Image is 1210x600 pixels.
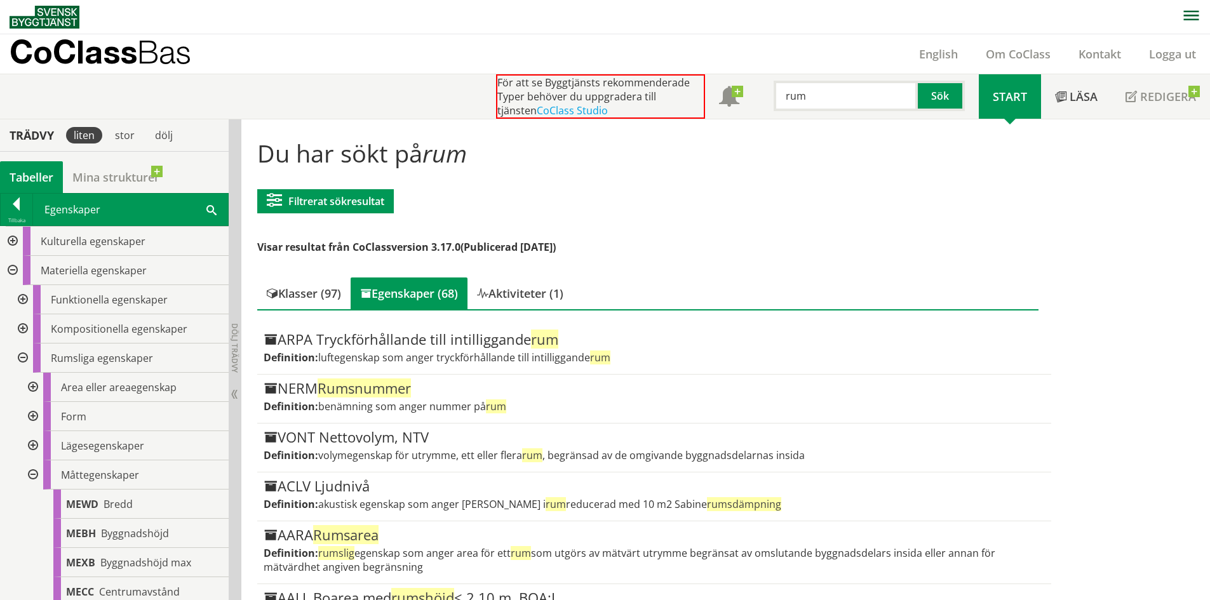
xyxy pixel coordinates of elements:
span: benämning som anger nummer på [318,399,506,413]
span: rum [531,330,558,349]
span: Start [993,89,1027,104]
span: rum [546,497,566,511]
button: Sök [918,81,965,111]
span: Dölj trädvy [229,323,240,373]
a: Start [979,74,1041,119]
span: Funktionella egenskaper [51,293,168,307]
span: MECC [66,585,94,599]
span: rumslig [318,546,354,560]
div: Aktiviteter (1) [467,277,573,309]
span: rum [590,350,610,364]
div: stor [107,127,142,143]
a: CoClass Studio [537,103,608,117]
span: Visar resultat från CoClassversion 3.17.0 [257,240,460,254]
a: Kontakt [1065,46,1135,62]
span: Notifikationer [719,88,739,108]
span: Måttegenskaper [61,468,139,482]
div: VONT Nettovolym, NTV [264,430,1044,445]
a: Mina strukturer [63,161,169,193]
span: MEBH [66,526,96,540]
span: akustisk egenskap som anger [PERSON_NAME] i reducerad med 10 m2 Sabine [318,497,781,511]
span: (Publicerad [DATE]) [460,240,556,254]
span: Centrumavstånd [99,585,180,599]
div: ACLV Ljudnivå [264,479,1044,494]
div: För att se Byggtjänsts rekommenderade Typer behöver du uppgradera till tjänsten [496,74,705,119]
input: Sök [774,81,918,111]
span: volymegenskap för utrymme, ett eller flera , begränsad av de omgivande byggnadsdelarnas insida [318,448,805,462]
label: Definition: [264,497,318,511]
div: Egenskaper [33,194,228,225]
div: AARA [264,528,1044,543]
label: Definition: [264,350,318,364]
p: CoClass [10,44,191,59]
img: Svensk Byggtjänst [10,6,79,29]
div: NERM [264,381,1044,396]
span: Sök i tabellen [206,203,217,216]
span: rum [511,546,531,560]
span: egenskap som anger area för ett som utgörs av mätvärt utrymme begränsat av omslutande byggnadsdel... [264,546,995,574]
a: English [905,46,972,62]
span: Materiella egenskaper [41,263,147,277]
span: Redigera [1140,89,1196,104]
div: Klasser (97) [257,277,351,309]
label: Definition: [264,448,318,462]
span: Rumsnummer [318,378,411,397]
a: Logga ut [1135,46,1210,62]
div: ARPA Tryckförhållande till intilliggande [264,332,1044,347]
div: Trädvy [3,128,61,142]
button: Filtrerat sökresultat [257,189,394,213]
span: Form [61,410,86,423]
div: liten [66,127,102,143]
span: rum [486,399,506,413]
span: Rumsarea [313,525,379,544]
a: CoClassBas [10,34,218,74]
span: rum [422,137,467,170]
span: MEWD [66,497,98,511]
span: Rumsliga egenskaper [51,351,153,365]
span: Byggnadshöjd [101,526,169,540]
a: Redigera [1112,74,1210,119]
span: rumsdämpning [707,497,781,511]
span: rum [522,448,542,462]
span: Bredd [104,497,133,511]
span: Lägesegenskaper [61,439,144,453]
span: Kompositionella egenskaper [51,322,187,336]
div: Tillbaka [1,215,32,225]
label: Definition: [264,546,318,560]
span: Bas [137,33,191,70]
div: dölj [147,127,180,143]
div: Egenskaper (68) [351,277,467,309]
span: Läsa [1070,89,1098,104]
span: luftegenskap som anger tryckförhållande till intilliggande [318,350,610,364]
label: Definition: [264,399,318,413]
span: Area eller areaegenskap [61,380,177,394]
span: Kulturella egenskaper [41,234,145,248]
a: Om CoClass [972,46,1065,62]
span: MEXB [66,556,95,570]
h1: Du har sökt på [257,139,1038,167]
span: Byggnadshöjd max [100,556,191,570]
a: Läsa [1041,74,1112,119]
